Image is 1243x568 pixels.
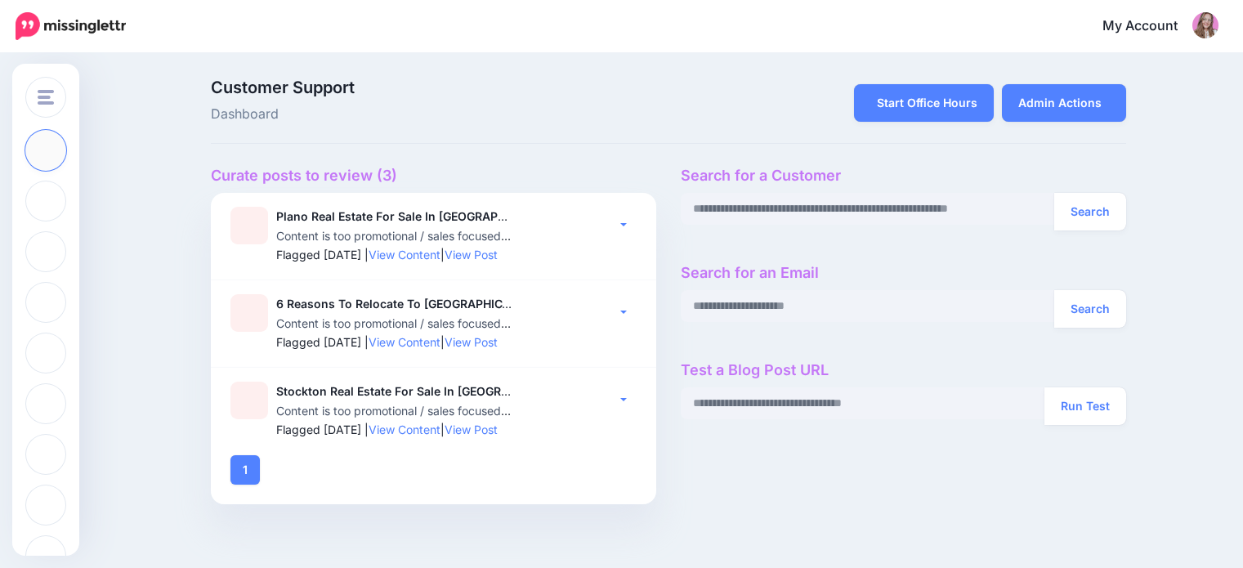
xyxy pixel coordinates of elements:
[276,316,511,330] span: Content is too promotional / sales focused
[445,248,498,262] a: View Post
[38,90,54,105] img: menu.png
[276,404,511,418] span: Content is too promotional / sales focused
[445,423,498,436] a: View Post
[276,248,498,262] span: Flagged [DATE] | |
[276,229,511,243] span: Content is too promotional / sales focused
[1054,290,1126,328] button: Search
[276,423,498,436] span: Flagged [DATE] | |
[681,167,1126,185] h4: Search for a Customer
[369,335,440,349] a: View Content
[445,335,498,349] a: View Post
[681,361,1126,379] h4: Test a Blog Post URL
[1002,84,1126,122] a: Admin Actions
[276,209,556,223] b: Plano Real Estate For Sale In [GEOGRAPHIC_DATA]
[1054,193,1126,230] button: Search
[211,104,813,125] span: Dashboard
[243,464,248,476] strong: 1
[16,12,126,40] img: Missinglettr
[1044,387,1126,425] button: Run Test
[369,423,440,436] a: View Content
[276,297,664,311] b: 6 Reasons To Relocate To [GEOGRAPHIC_DATA], [GEOGRAPHIC_DATA]
[211,79,813,96] span: Customer Support
[276,384,575,398] b: Stockton Real Estate For Sale In [GEOGRAPHIC_DATA]
[369,248,440,262] a: View Content
[1086,7,1218,47] a: My Account
[854,84,994,122] a: Start Office Hours
[211,167,656,185] h4: Curate posts to review (3)
[681,264,1126,282] h4: Search for an Email
[276,335,498,349] span: Flagged [DATE] | |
